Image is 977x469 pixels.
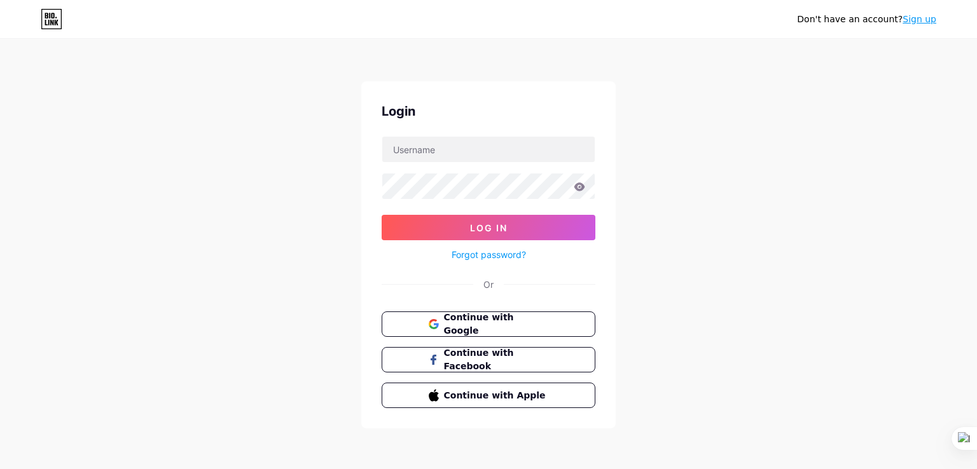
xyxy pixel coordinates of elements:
[382,102,595,121] div: Login
[382,311,595,337] button: Continue with Google
[444,389,549,402] span: Continue with Apple
[382,347,595,372] button: Continue with Facebook
[444,311,549,337] span: Continue with Google
[903,14,936,24] a: Sign up
[483,278,494,291] div: Or
[382,137,595,162] input: Username
[382,383,595,408] button: Continue with Apple
[470,222,508,233] span: Log In
[382,215,595,240] button: Log In
[797,13,936,26] div: Don't have an account?
[452,248,526,261] a: Forgot password?
[444,346,549,373] span: Continue with Facebook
